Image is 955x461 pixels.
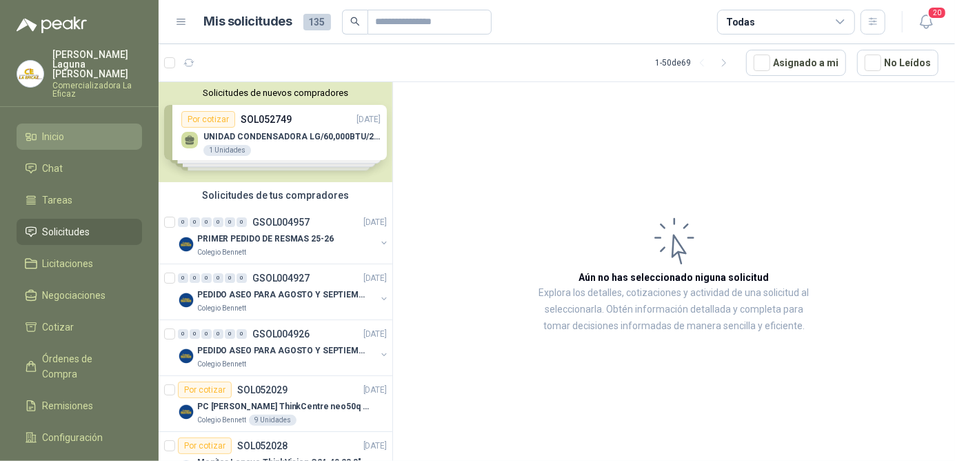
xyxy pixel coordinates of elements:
a: Órdenes de Compra [17,346,142,387]
div: 0 [201,273,212,283]
p: Colegio Bennett [197,303,246,314]
div: 0 [225,217,235,227]
p: SOL052028 [237,441,288,451]
a: Por cotizarSOL052029[DATE] Company LogoPC [PERSON_NAME] ThinkCentre neo50q Gen 4 Core i5 16Gb 512... [159,376,392,432]
div: 0 [201,217,212,227]
p: GSOL004926 [252,329,310,339]
a: 0 0 0 0 0 0 GSOL004957[DATE] Company LogoPRIMER PEDIDO DE RESMAS 25-26Colegio Bennett [178,214,390,258]
a: Configuración [17,424,142,451]
button: Asignado a mi [746,50,846,76]
p: [DATE] [363,328,387,341]
p: GSOL004927 [252,273,310,283]
div: Solicitudes de tus compradores [159,182,392,208]
span: Configuración [43,430,103,445]
p: PEDIDO ASEO PARA AGOSTO Y SEPTIEMBRE [197,344,369,357]
div: 0 [190,329,200,339]
a: Remisiones [17,393,142,419]
div: Todas [726,14,755,30]
img: Company Logo [178,348,194,364]
p: [DATE] [363,384,387,397]
p: SOL052029 [237,385,288,395]
p: PEDIDO ASEO PARA AGOSTO Y SEPTIEMBRE 2 [197,288,369,302]
div: 1 - 50 de 69 [655,52,735,74]
div: 0 [201,329,212,339]
div: 0 [190,273,200,283]
div: 0 [237,329,247,339]
div: Por cotizar [178,438,232,454]
div: Solicitudes de nuevos compradoresPor cotizarSOL052749[DATE] UNIDAD CONDENSADORA LG/60,000BTU/220V... [159,82,392,182]
div: 9 Unidades [249,415,296,426]
div: 0 [237,217,247,227]
a: 0 0 0 0 0 0 GSOL004926[DATE] Company LogoPEDIDO ASEO PARA AGOSTO Y SEPTIEMBREColegio Bennett [178,326,390,370]
div: 0 [225,329,235,339]
img: Company Logo [178,404,194,420]
a: Negociaciones [17,282,142,308]
img: Company Logo [178,236,194,253]
span: Licitaciones [43,256,94,271]
img: Logo peakr [17,17,87,33]
span: 135 [303,14,331,30]
div: 0 [213,273,223,283]
span: 20 [927,6,947,19]
span: Órdenes de Compra [43,351,129,382]
div: 0 [178,217,188,227]
h1: Mis solicitudes [204,12,292,32]
span: search [350,17,360,26]
h3: Aún no has seleccionado niguna solicitud [579,270,770,285]
a: Licitaciones [17,251,142,277]
a: Inicio [17,124,142,150]
span: Remisiones [43,398,94,413]
span: Cotizar [43,320,74,335]
span: Negociaciones [43,288,106,303]
p: [DATE] [363,216,387,229]
button: No Leídos [857,50,938,76]
div: 0 [178,273,188,283]
p: PRIMER PEDIDO DE RESMAS 25-26 [197,233,334,246]
a: Solicitudes [17,219,142,245]
a: Cotizar [17,314,142,340]
p: [PERSON_NAME] Laguna [PERSON_NAME] [52,50,142,79]
div: 0 [213,217,223,227]
button: 20 [914,10,938,35]
p: GSOL004957 [252,217,310,227]
span: Chat [43,161,63,176]
p: Colegio Bennett [197,247,246,258]
div: 0 [178,329,188,339]
button: Solicitudes de nuevos compradores [164,88,387,98]
a: Tareas [17,187,142,213]
span: Inicio [43,129,65,144]
p: PC [PERSON_NAME] ThinkCentre neo50q Gen 4 Core i5 16Gb 512Gb SSD Win 11 Pro 3YW Con Teclado y Mouse [197,400,369,413]
img: Company Logo [17,61,43,87]
p: [DATE] [363,440,387,453]
p: Colegio Bennett [197,359,246,370]
span: Solicitudes [43,224,90,239]
p: Comercializadora La Eficaz [52,81,142,98]
div: 0 [237,273,247,283]
a: Chat [17,155,142,182]
p: Colegio Bennett [197,415,246,426]
div: 0 [225,273,235,283]
p: [DATE] [363,272,387,285]
div: Por cotizar [178,382,232,398]
a: 0 0 0 0 0 0 GSOL004927[DATE] Company LogoPEDIDO ASEO PARA AGOSTO Y SEPTIEMBRE 2Colegio Bennett [178,270,390,314]
div: 0 [190,217,200,227]
img: Company Logo [178,292,194,308]
span: Tareas [43,193,73,208]
p: Explora los detalles, cotizaciones y actividad de una solicitud al seleccionarla. Obtén informaci... [531,285,817,335]
div: 0 [213,329,223,339]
